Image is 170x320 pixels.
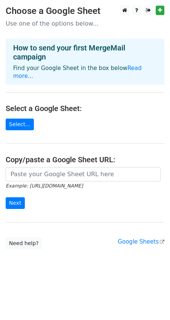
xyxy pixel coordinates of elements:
a: Google Sheets [118,238,164,245]
h4: Copy/paste a Google Sheet URL: [6,155,164,164]
h3: Choose a Google Sheet [6,6,164,17]
input: Next [6,197,25,209]
a: Read more... [13,65,142,79]
a: Need help? [6,238,42,249]
small: Example: [URL][DOMAIN_NAME] [6,183,83,189]
input: Paste your Google Sheet URL here [6,167,161,181]
p: Use one of the options below... [6,20,164,27]
p: Find your Google Sheet in the box below [13,64,157,80]
h4: How to send your first MergeMail campaign [13,43,157,61]
a: Select... [6,119,34,130]
h4: Select a Google Sheet: [6,104,164,113]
